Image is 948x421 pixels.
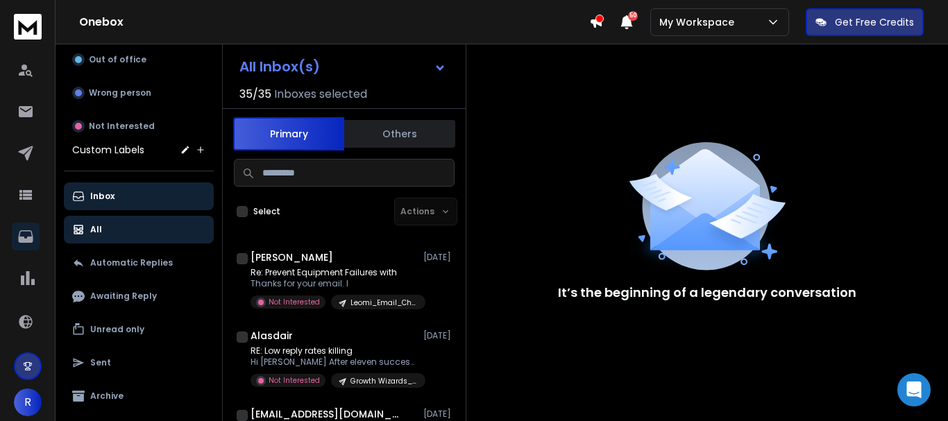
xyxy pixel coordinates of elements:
[14,388,42,416] button: R
[64,46,214,74] button: Out of office
[64,79,214,107] button: Wrong person
[64,249,214,277] button: Automatic Replies
[89,54,146,65] p: Out of office
[90,390,124,402] p: Archive
[558,283,856,302] p: It’s the beginning of a legendary conversation
[64,349,214,377] button: Sent
[344,119,455,149] button: Others
[64,182,214,210] button: Inbox
[423,330,455,341] p: [DATE]
[269,375,320,386] p: Not Interested
[233,117,344,151] button: Primary
[253,206,280,217] label: Select
[251,250,333,264] h1: [PERSON_NAME]
[806,8,924,36] button: Get Free Credits
[897,373,931,406] div: Open Intercom Messenger
[251,267,417,278] p: Re: Prevent Equipment Failures with
[251,345,417,356] p: RE: Low reply rates killing
[251,278,417,289] p: Thanks for your email. I
[423,409,455,420] p: [DATE]
[90,224,102,235] p: All
[269,297,320,307] p: Not Interested
[89,121,155,132] p: Not Interested
[89,87,151,98] p: Wrong person
[90,191,115,202] p: Inbox
[628,11,638,21] span: 50
[64,316,214,343] button: Unread only
[835,15,914,29] p: Get Free Credits
[350,298,417,308] p: Leomi_Email_Chemical
[90,357,111,368] p: Sent
[659,15,740,29] p: My Workspace
[90,324,144,335] p: Unread only
[228,53,457,80] button: All Inbox(s)
[14,14,42,40] img: logo
[90,257,173,268] p: Automatic Replies
[64,282,214,310] button: Awaiting Reply
[239,86,271,103] span: 35 / 35
[350,376,417,386] p: Growth Wizards_Cold Email_UK
[79,14,589,31] h1: Onebox
[64,112,214,140] button: Not Interested
[274,86,367,103] h3: Inboxes selected
[251,356,417,368] p: Hi [PERSON_NAME] After eleven successful
[251,329,293,343] h1: Alasdair
[64,216,214,243] button: All
[423,252,455,263] p: [DATE]
[72,143,144,157] h3: Custom Labels
[90,291,157,302] p: Awaiting Reply
[251,407,403,421] h1: [EMAIL_ADDRESS][DOMAIN_NAME]
[239,60,320,74] h1: All Inbox(s)
[64,382,214,410] button: Archive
